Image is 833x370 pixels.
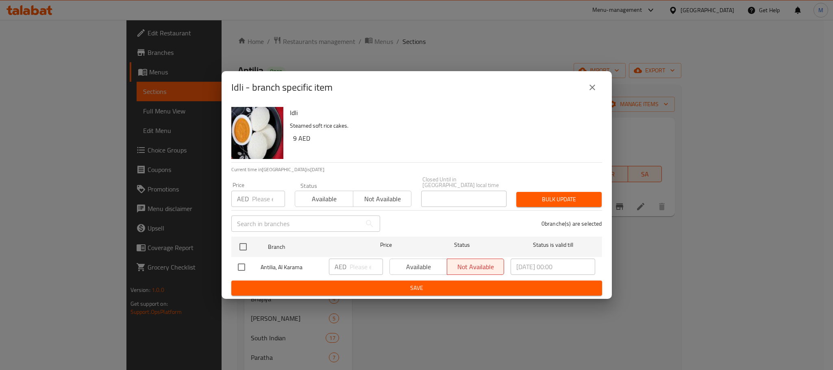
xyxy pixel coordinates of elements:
[295,191,353,207] button: Available
[293,133,596,144] h6: 9 AED
[542,220,602,228] p: 0 branche(s) are selected
[238,283,596,293] span: Save
[583,78,602,97] button: close
[231,166,602,173] p: Current time in [GEOGRAPHIC_DATA] is [DATE]
[359,240,413,250] span: Price
[231,107,283,159] img: Idli
[231,281,602,296] button: Save
[420,240,504,250] span: Status
[231,215,361,232] input: Search in branches
[335,262,346,272] p: AED
[523,194,595,205] span: Bulk update
[298,193,350,205] span: Available
[290,121,596,131] p: Steamed soft rice cakes.
[268,242,352,252] span: Branch
[353,191,411,207] button: Not available
[237,194,249,204] p: AED
[357,193,408,205] span: Not available
[516,192,602,207] button: Bulk update
[231,81,333,94] h2: Idli - branch specific item
[350,259,383,275] input: Please enter price
[290,107,596,118] h6: Idli
[511,240,595,250] span: Status is valid till
[252,191,285,207] input: Please enter price
[261,262,322,272] span: Antilia, Al Karama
